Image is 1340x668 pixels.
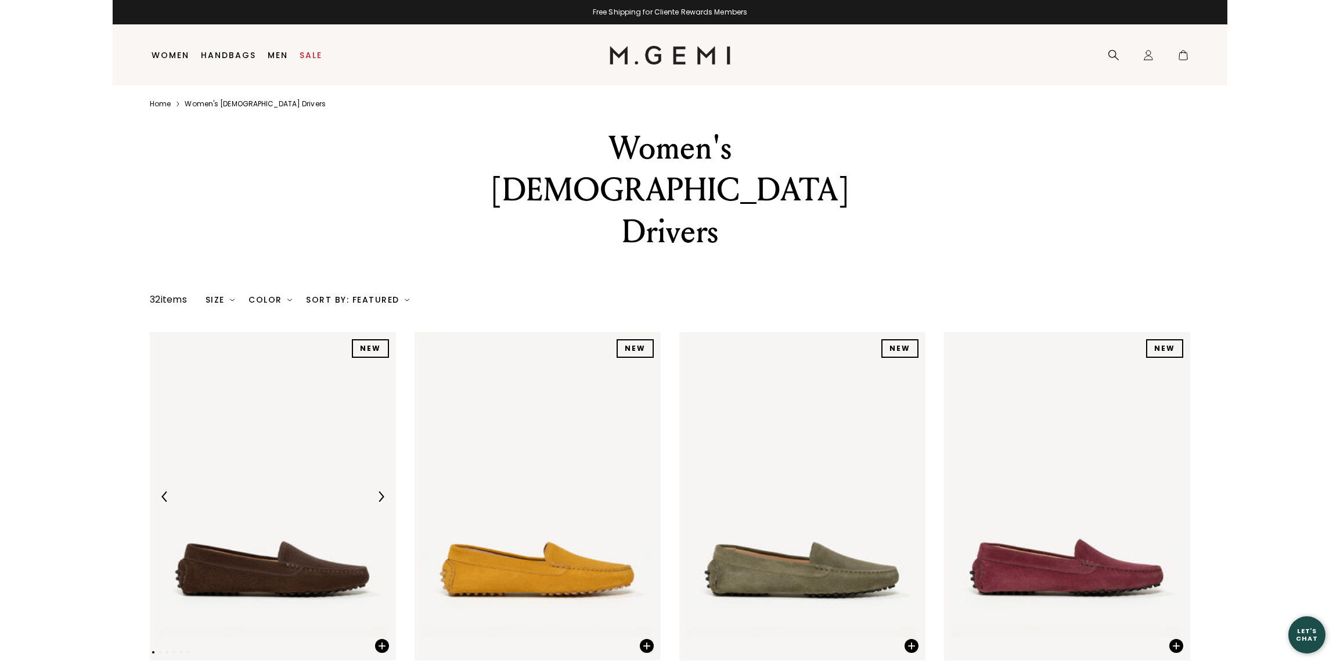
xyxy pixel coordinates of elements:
[206,295,235,304] div: Size
[352,339,389,358] div: NEW
[415,332,661,660] img: The Felize Suede
[248,295,292,304] div: Color
[405,297,409,302] img: chevron-down.svg
[287,297,292,302] img: chevron-down.svg
[113,8,1227,17] div: Free Shipping for Cliente Rewards Members
[610,46,731,64] img: M.Gemi
[150,99,171,109] a: Home
[617,339,654,358] div: NEW
[679,332,925,660] img: The Felize Suede
[1288,627,1325,642] div: Let's Chat
[268,51,288,60] a: Men
[150,293,187,307] div: 32 items
[944,332,1190,660] img: The Felize Suede
[160,491,170,502] img: Previous Arrow
[376,491,386,502] img: Next Arrow
[300,51,322,60] a: Sale
[201,51,256,60] a: Handbags
[469,127,871,253] div: Women's [DEMOGRAPHIC_DATA] Drivers
[1146,339,1183,358] div: NEW
[881,339,918,358] div: NEW
[150,332,396,660] img: The Felize Suede
[152,51,189,60] a: Women
[185,99,325,109] a: Women's [DEMOGRAPHIC_DATA] drivers
[306,295,409,304] div: Sort By: Featured
[230,297,235,302] img: chevron-down.svg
